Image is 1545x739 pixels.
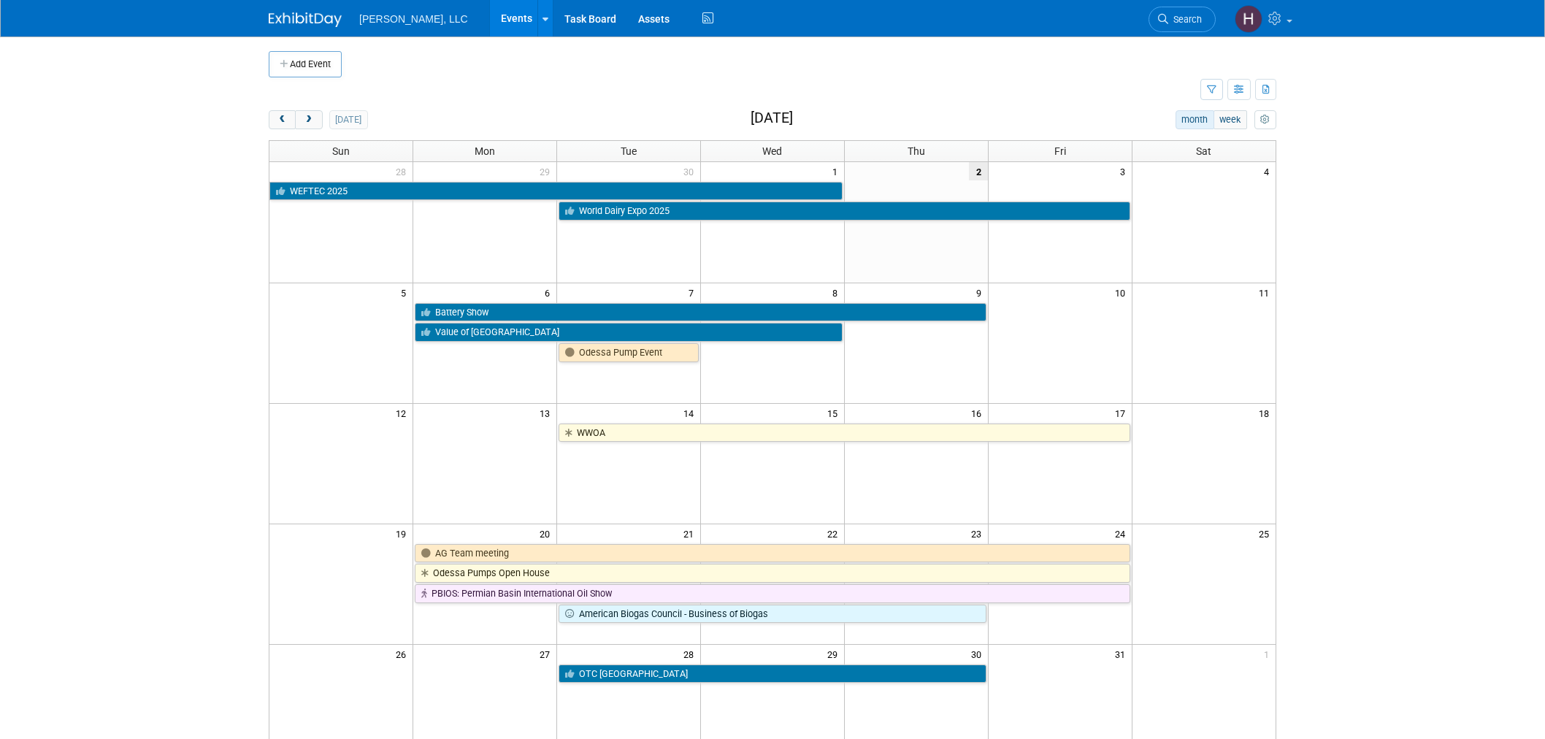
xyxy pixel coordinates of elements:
span: 31 [1113,645,1132,663]
span: 29 [538,162,556,180]
span: 16 [970,404,988,422]
span: Wed [762,145,782,157]
span: 8 [831,283,844,302]
span: 22 [826,524,844,543]
span: 24 [1113,524,1132,543]
span: 30 [970,645,988,663]
a: OTC [GEOGRAPHIC_DATA] [559,665,986,684]
span: 30 [682,162,700,180]
span: 1 [1262,645,1276,663]
span: 25 [1257,524,1276,543]
span: Sat [1196,145,1211,157]
span: 27 [538,645,556,663]
span: 3 [1119,162,1132,180]
button: myCustomButton [1254,110,1276,129]
button: prev [269,110,296,129]
span: 29 [826,645,844,663]
span: Search [1168,14,1202,25]
a: Search [1149,7,1216,32]
span: 26 [394,645,413,663]
span: 7 [687,283,700,302]
span: Tue [621,145,637,157]
span: 5 [399,283,413,302]
a: Odessa Pumps Open House [415,564,1130,583]
span: 21 [682,524,700,543]
a: AG Team meeting [415,544,1130,563]
span: 13 [538,404,556,422]
img: Hannah Mulholland [1235,5,1262,33]
a: Battery Show [415,303,986,322]
a: World Dairy Expo 2025 [559,202,1130,221]
button: month [1176,110,1214,129]
span: 15 [826,404,844,422]
button: week [1214,110,1247,129]
a: WEFTEC 2025 [269,182,843,201]
a: Value of [GEOGRAPHIC_DATA] [415,323,843,342]
span: 2 [969,162,988,180]
a: WWOA [559,424,1130,443]
span: 23 [970,524,988,543]
span: Fri [1054,145,1066,157]
span: 19 [394,524,413,543]
span: 18 [1257,404,1276,422]
span: 6 [543,283,556,302]
span: 28 [394,162,413,180]
img: ExhibitDay [269,12,342,27]
span: [PERSON_NAME], LLC [359,13,468,25]
h2: [DATE] [751,110,793,126]
span: 17 [1113,404,1132,422]
span: 1 [831,162,844,180]
a: Odessa Pump Event [559,343,699,362]
button: Add Event [269,51,342,77]
span: 4 [1262,162,1276,180]
i: Personalize Calendar [1260,115,1270,125]
span: 14 [682,404,700,422]
button: [DATE] [329,110,368,129]
span: Thu [908,145,925,157]
span: 10 [1113,283,1132,302]
span: 20 [538,524,556,543]
span: 9 [975,283,988,302]
a: PBIOS: Permian Basin International Oil Show [415,584,1130,603]
span: 12 [394,404,413,422]
span: 28 [682,645,700,663]
span: 11 [1257,283,1276,302]
span: Mon [475,145,495,157]
button: next [295,110,322,129]
span: Sun [332,145,350,157]
a: American Biogas Council - Business of Biogas [559,605,986,624]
